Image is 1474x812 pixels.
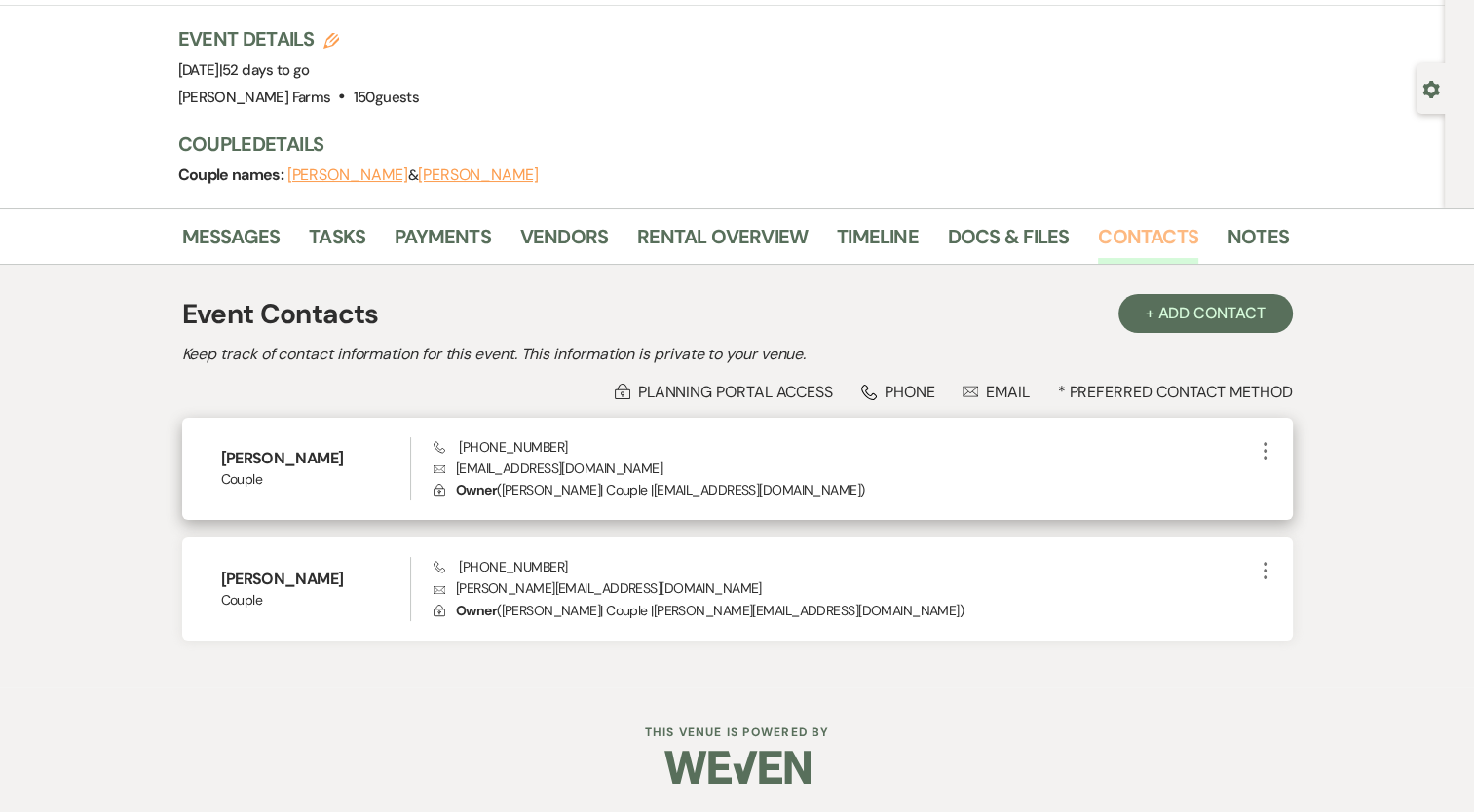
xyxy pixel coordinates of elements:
h3: Couple Details [178,130,1269,158]
a: Rental Overview [637,221,808,264]
span: Owner [456,481,497,498]
a: Messages [182,221,281,264]
span: & [287,166,539,185]
span: [PHONE_NUMBER] [434,558,567,575]
div: * Preferred Contact Method [182,382,1293,402]
button: Open lead details [1422,79,1440,97]
h6: [PERSON_NAME] [221,448,411,469]
div: Email [963,382,1030,402]
span: [DATE] [178,60,310,80]
a: Contacts [1098,221,1198,264]
span: Owner [456,602,497,619]
a: Timeline [837,221,919,264]
span: Couple names: [178,165,287,185]
button: [PERSON_NAME] [418,167,539,183]
h3: Event Details [178,25,419,53]
h6: [PERSON_NAME] [221,569,411,590]
p: ( [PERSON_NAME] | Couple | [EMAIL_ADDRESS][DOMAIN_NAME] ) [434,479,1253,500]
h2: Keep track of contact information for this event. This information is private to your venue. [182,343,1293,366]
p: [PERSON_NAME][EMAIL_ADDRESS][DOMAIN_NAME] [434,577,1253,599]
a: Tasks [309,221,365,264]
div: Phone [861,382,935,402]
button: + Add Contact [1118,294,1293,333]
p: [EMAIL_ADDRESS][DOMAIN_NAME] [434,458,1253,479]
span: | [219,60,310,80]
span: 52 days to go [222,60,310,80]
a: Notes [1228,221,1289,264]
span: [PHONE_NUMBER] [434,438,567,456]
a: Vendors [520,221,608,264]
span: [PERSON_NAME] Farms [178,88,331,107]
p: ( [PERSON_NAME] | Couple | [PERSON_NAME][EMAIL_ADDRESS][DOMAIN_NAME] ) [434,600,1253,621]
a: Payments [395,221,491,264]
img: Weven Logo [664,733,811,801]
a: Docs & Files [948,221,1069,264]
div: Planning Portal Access [615,382,833,402]
button: [PERSON_NAME] [287,167,408,183]
span: Couple [221,590,411,610]
span: 150 guests [354,88,419,107]
span: Couple [221,469,411,490]
h1: Event Contacts [182,294,379,335]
